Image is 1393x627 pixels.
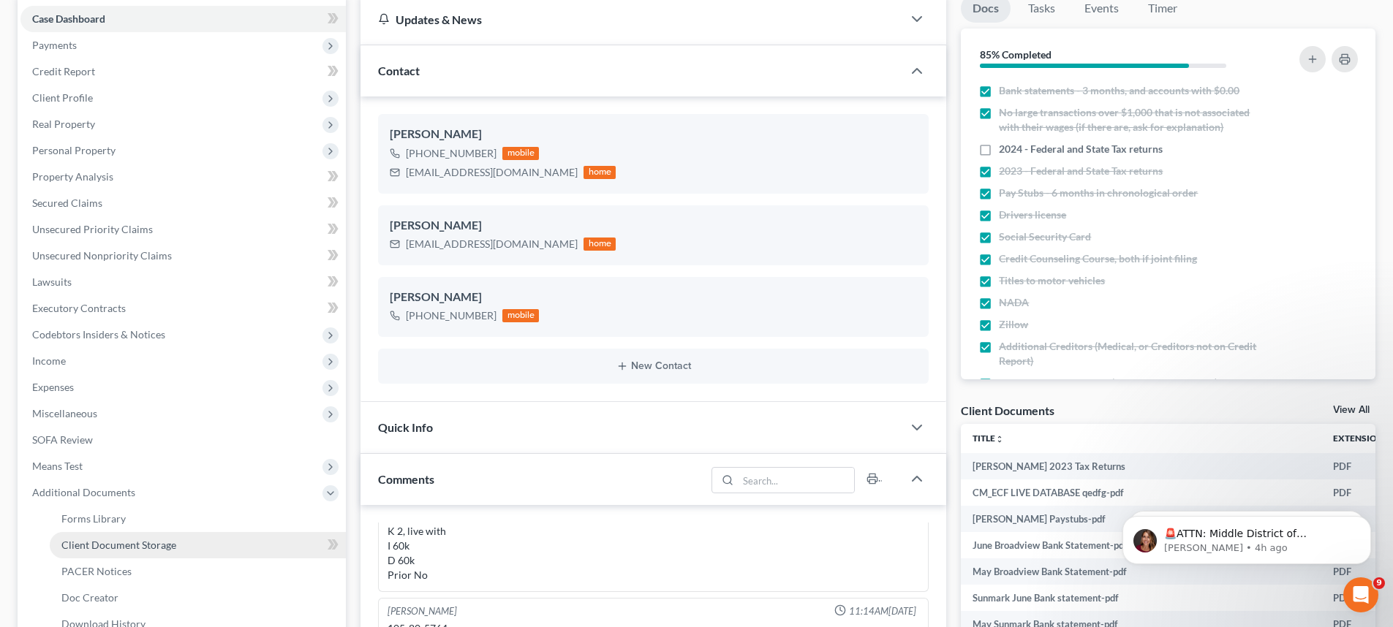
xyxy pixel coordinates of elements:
[32,39,77,51] span: Payments
[390,360,917,372] button: New Contact
[961,479,1321,506] td: CM_ECF LIVE DATABASE qedfg-pdf
[32,197,102,209] span: Secured Claims
[32,302,126,314] span: Executory Contracts
[502,147,539,160] div: mobile
[50,506,346,532] a: Forms Library
[50,558,346,585] a: PACER Notices
[32,12,105,25] span: Case Dashboard
[20,6,346,32] a: Case Dashboard
[406,165,578,180] div: [EMAIL_ADDRESS][DOMAIN_NAME]
[32,249,172,262] span: Unsecured Nonpriority Claims
[20,427,346,453] a: SOFA Review
[378,64,420,77] span: Contact
[388,604,457,618] div: [PERSON_NAME]
[584,166,616,179] div: home
[32,433,93,446] span: SOFA Review
[32,223,153,235] span: Unsecured Priority Claims
[961,558,1321,585] td: May Broadview Bank Statement-pdf
[61,539,176,551] span: Client Document Storage
[999,208,1066,222] span: Drivers license
[50,585,346,611] a: Doc Creator
[1333,405,1370,415] a: View All
[32,275,72,288] span: Lawsuits
[20,190,346,216] a: Secured Claims
[32,91,93,104] span: Client Profile
[739,468,855,493] input: Search...
[406,237,578,251] div: [EMAIL_ADDRESS][DOMAIN_NAME]
[378,420,433,434] span: Quick Info
[584,237,616,251] div: home
[390,126,917,143] div: [PERSON_NAME]
[502,309,539,322] div: mobile
[20,243,346,269] a: Unsecured Nonpriority Claims
[406,308,497,323] div: [PHONE_NUMBER]
[1333,433,1392,444] a: Extensionunfold_more
[406,146,497,161] div: [PHONE_NUMBER]
[999,83,1239,98] span: Bank statements - 3 months, and accounts with $0.00
[32,118,95,130] span: Real Property
[61,591,118,604] span: Doc Creator
[61,565,132,577] span: PACER Notices
[20,269,346,295] a: Lawsuits
[961,532,1321,558] td: June Broadview Bank Statement-pdf
[999,376,1218,390] span: Petition - Wet Signature (done in office meeting)
[961,453,1321,479] td: [PERSON_NAME] 2023 Tax Returns
[961,585,1321,611] td: Sunmark June Bank statement-pdf
[32,407,97,419] span: Miscellaneous
[32,381,74,393] span: Expenses
[849,604,916,618] span: 11:14AM[DATE]
[20,216,346,243] a: Unsecured Priority Claims
[32,65,95,77] span: Credit Report
[378,472,434,486] span: Comments
[390,289,917,306] div: [PERSON_NAME]
[20,295,346,322] a: Executory Contracts
[32,486,135,498] span: Additional Documents
[32,354,66,367] span: Income
[20,164,346,190] a: Property Analysis
[961,506,1321,532] td: [PERSON_NAME] Paystubs-pdf
[32,170,113,183] span: Property Analysis
[61,512,126,525] span: Forms Library
[390,217,917,235] div: [PERSON_NAME]
[999,164,1163,178] span: 2023 - Federal and State Tax returns
[980,48,1052,61] strong: 85% Completed
[999,339,1259,368] span: Additional Creditors (Medical, or Creditors not on Credit Report)
[999,186,1198,200] span: Pay Stubs - 6 months in chronological order
[999,295,1029,310] span: NADA
[1373,577,1385,589] span: 9
[999,142,1163,156] span: 2024 - Federal and State Tax returns
[378,12,885,27] div: Updates & News
[999,105,1259,134] span: No large transactions over $1,000 that is not associated with their wages (if there are, ask for ...
[999,229,1091,244] span: Social Security Card
[20,58,346,85] a: Credit Report
[961,403,1054,418] div: Client Documents
[973,433,1004,444] a: Titleunfold_more
[50,532,346,558] a: Client Document Storage
[32,144,116,156] span: Personal Property
[995,435,1004,444] i: unfold_more
[1343,577,1378,612] iframe: Intercom live chat
[32,460,83,472] span: Means Test
[999,251,1197,266] span: Credit Counseling Course, both if joint filing
[999,273,1105,288] span: Titles to motor vehicles
[388,480,919,582] div: H No C Yes, unknown exact equity but about 10k M Yes but not for long K 2, live with I 60k D 60k ...
[999,317,1028,332] span: Zillow
[32,328,165,341] span: Codebtors Insiders & Notices
[1101,485,1393,588] iframe: Intercom notifications message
